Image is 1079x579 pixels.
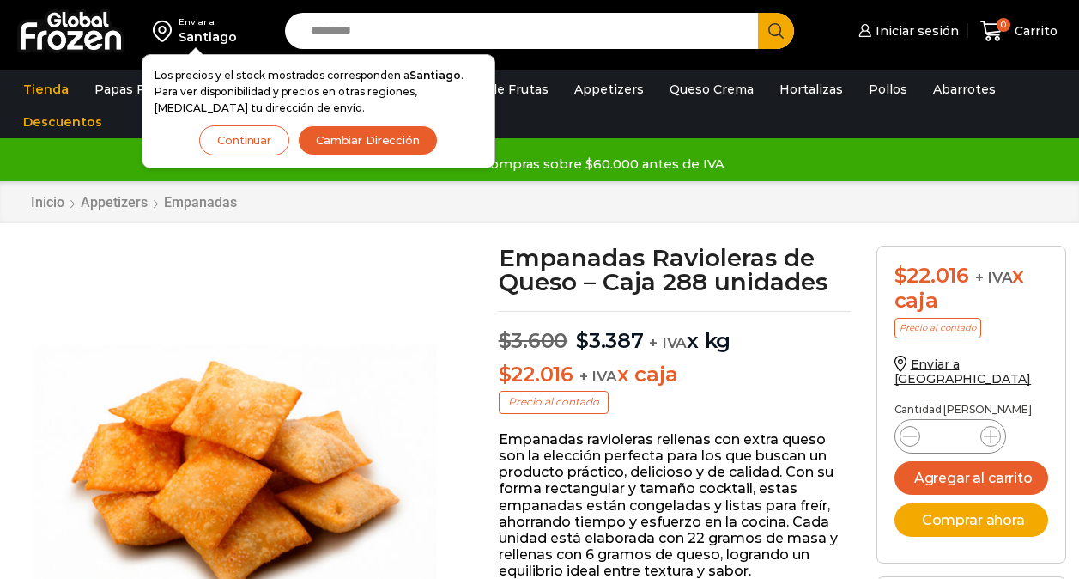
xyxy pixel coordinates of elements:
[894,318,981,338] p: Precio al contado
[499,362,512,387] span: $
[934,424,967,448] input: Product quantity
[1010,22,1058,40] span: Carrito
[976,11,1062,52] a: 0 Carrito
[894,461,1048,495] button: Agregar al carrito
[499,328,568,353] bdi: 3.600
[409,69,461,82] strong: Santiago
[661,73,762,106] a: Queso Crema
[15,73,77,106] a: Tienda
[30,194,65,210] a: Inicio
[499,328,512,353] span: $
[860,73,916,106] a: Pollos
[499,363,851,387] p: x caja
[854,14,959,48] a: Iniciar sesión
[576,328,589,353] span: $
[894,404,1048,416] p: Cantidad [PERSON_NAME]
[894,263,907,288] span: $
[441,73,557,106] a: Pulpa de Frutas
[30,194,238,210] nav: Breadcrumb
[566,73,652,106] a: Appetizers
[771,73,852,106] a: Hortalizas
[924,73,1004,106] a: Abarrotes
[298,125,438,155] button: Cambiar Dirección
[894,263,969,288] bdi: 22.016
[179,28,237,46] div: Santiago
[894,264,1048,314] div: x caja
[576,328,644,353] bdi: 3.387
[894,503,1048,537] button: Comprar ahora
[163,194,238,210] a: Empanadas
[649,334,687,351] span: + IVA
[894,357,1032,387] a: Enviar a [GEOGRAPHIC_DATA]
[155,67,482,117] p: Los precios y el stock mostrados corresponden a . Para ver disponibilidad y precios en otras regi...
[758,13,794,49] button: Search button
[199,125,289,155] button: Continuar
[499,362,573,387] bdi: 22.016
[153,16,179,46] img: address-field-icon.svg
[871,22,959,40] span: Iniciar sesión
[499,391,609,413] p: Precio al contado
[86,73,181,106] a: Papas Fritas
[499,246,851,294] h1: Empanadas Ravioleras de Queso – Caja 288 unidades
[80,194,149,210] a: Appetizers
[579,368,617,385] span: + IVA
[15,106,111,138] a: Descuentos
[499,311,851,354] p: x kg
[997,18,1010,32] span: 0
[975,269,1013,286] span: + IVA
[179,16,237,28] div: Enviar a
